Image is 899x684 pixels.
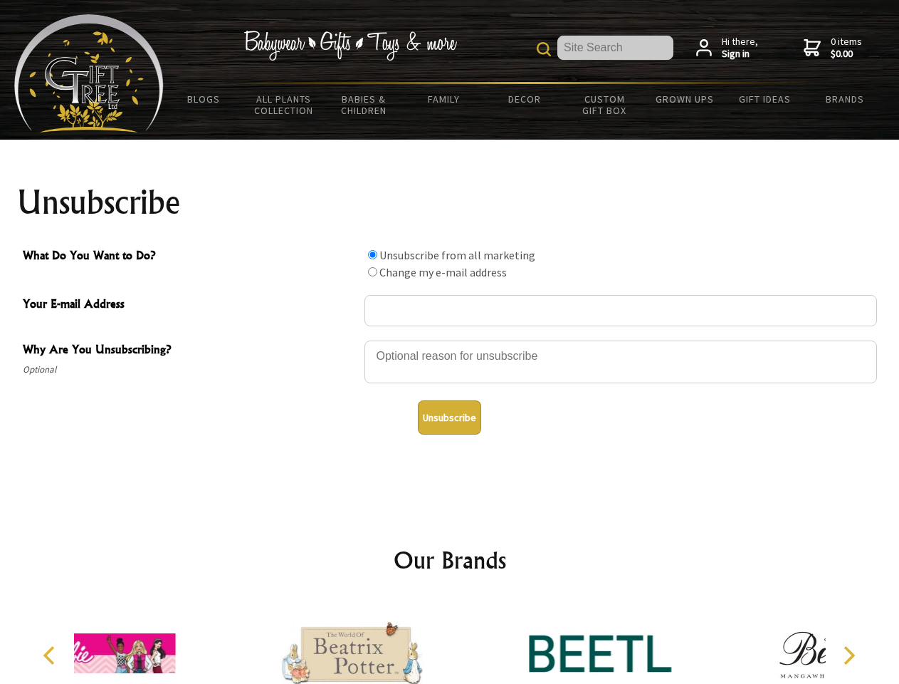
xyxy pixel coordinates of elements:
textarea: Why Are You Unsubscribing? [364,341,877,383]
strong: Sign in [722,48,758,61]
input: Your E-mail Address [364,295,877,326]
a: Gift Ideas [725,84,805,114]
a: All Plants Collection [244,84,325,125]
label: Change my e-mail address [379,265,507,279]
input: What Do You Want to Do? [368,250,377,259]
button: Unsubscribe [418,400,481,435]
a: 0 items$0.00 [804,36,862,61]
a: Custom Gift Box [564,84,645,125]
input: What Do You Want to Do? [368,267,377,276]
img: product search [537,42,551,56]
a: Hi there,Sign in [696,36,758,61]
input: Site Search [557,36,673,60]
a: Grown Ups [644,84,725,114]
img: Babywear - Gifts - Toys & more [243,31,457,61]
span: Optional [23,361,357,378]
a: Decor [484,84,564,114]
a: BLOGS [164,84,244,114]
span: Why Are You Unsubscribing? [23,341,357,361]
a: Brands [805,84,885,114]
span: Your E-mail Address [23,295,357,316]
label: Unsubscribe from all marketing [379,248,535,262]
img: Babyware - Gifts - Toys and more... [14,14,164,133]
span: What Do You Want to Do? [23,247,357,267]
span: Hi there, [722,36,758,61]
a: Babies & Children [324,84,404,125]
strong: $0.00 [831,48,862,61]
span: 0 items [831,35,862,61]
button: Previous [36,640,67,671]
a: Family [404,84,485,114]
h1: Unsubscribe [17,185,883,219]
button: Next [833,640,864,671]
h2: Our Brands [28,543,871,577]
